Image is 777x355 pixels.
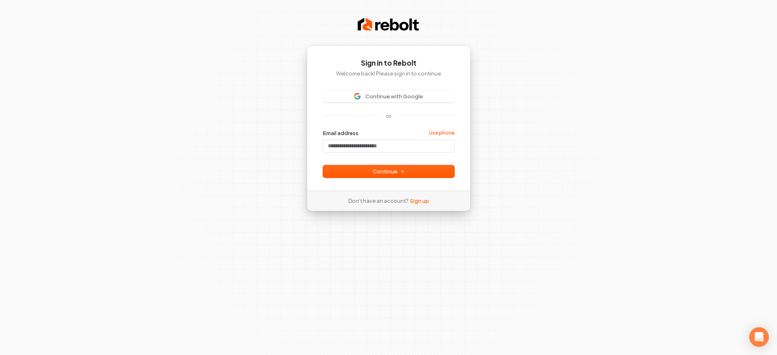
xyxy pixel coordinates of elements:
[410,197,429,204] a: Sign up
[429,130,454,136] a: Use phone
[749,327,769,347] div: Open Intercom Messenger
[358,16,419,33] img: Rebolt Logo
[323,129,359,137] label: Email address
[373,168,405,175] span: Continue
[386,112,391,120] p: or
[323,165,454,177] button: Continue
[365,93,423,100] span: Continue with Google
[354,93,361,100] img: Sign in with Google
[348,197,408,204] span: Don’t have an account?
[323,90,454,102] button: Sign in with GoogleContinue with Google
[323,70,454,77] p: Welcome back! Please sign in to continue
[323,58,454,68] h1: Sign in to Rebolt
